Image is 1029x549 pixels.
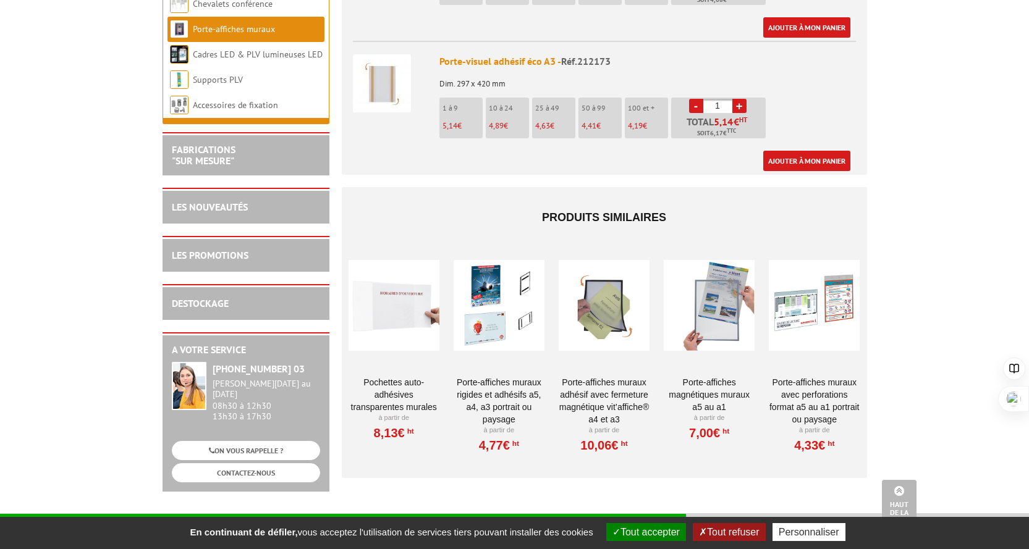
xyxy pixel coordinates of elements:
[349,413,439,423] p: À partir de
[170,96,188,114] img: Accessoires de fixation
[535,122,575,130] p: €
[697,128,736,138] span: Soit €
[510,439,519,448] sup: HT
[443,120,457,131] span: 5,14
[170,70,188,89] img: Supports PLV
[714,117,734,127] span: 5,14
[172,362,206,410] img: widget-service.jpg
[172,297,229,309] a: DESTOCKAGE
[582,120,596,131] span: 4,41
[628,120,643,131] span: 4,19
[882,480,917,530] a: Haut de la page
[213,379,320,421] div: 08h30 à 12h30 13h30 à 17h30
[349,376,439,413] a: Pochettes auto-adhésives transparentes murales
[664,413,755,423] p: À partir de
[732,99,747,113] a: +
[710,128,723,138] span: 6,17
[172,143,235,167] a: FABRICATIONS"Sur Mesure"
[580,442,627,449] a: 10,06€HT
[454,376,544,425] a: Porte-affiches muraux rigides et adhésifs A5, A4, A3 portrait ou paysage
[689,99,703,113] a: -
[693,523,765,541] button: Tout refuser
[172,249,248,261] a: LES PROMOTIONS
[769,425,860,435] p: À partir de
[582,122,622,130] p: €
[213,363,305,375] strong: [PHONE_NUMBER] 03
[606,523,686,541] button: Tout accepter
[443,122,483,130] p: €
[727,127,736,134] sup: TTC
[773,523,845,541] button: Personnaliser (fenêtre modale)
[172,463,320,482] a: CONTACTEZ-NOUS
[734,117,739,127] span: €
[763,17,850,38] a: Ajouter à mon panier
[439,54,856,69] div: Porte-visuel adhésif éco A3 -
[619,439,628,448] sup: HT
[689,429,729,437] a: 7,00€HT
[374,429,414,437] a: 8,13€HT
[489,122,529,130] p: €
[628,122,668,130] p: €
[213,379,320,400] div: [PERSON_NAME][DATE] au [DATE]
[172,345,320,356] h2: A votre service
[763,151,850,171] a: Ajouter à mon panier
[454,425,544,435] p: À partir de
[405,427,414,435] sup: HT
[628,104,668,112] p: 100 et +
[190,527,297,537] strong: En continuant de défiler,
[193,74,243,85] a: Supports PLV
[489,120,504,131] span: 4,89
[193,99,278,111] a: Accessoires de fixation
[535,104,575,112] p: 25 à 49
[561,55,611,67] span: Réf.212173
[193,49,323,60] a: Cadres LED & PLV lumineuses LED
[559,425,650,435] p: À partir de
[664,376,755,413] a: Porte-affiches magnétiques muraux A5 au A1
[489,104,529,112] p: 10 à 24
[769,376,860,425] a: Porte-affiches muraux avec perforations format A5 au A1 portrait ou paysage
[479,442,519,449] a: 4,77€HT
[674,117,766,138] p: Total
[739,115,747,124] sup: HT
[720,427,729,435] sup: HT
[170,20,188,38] img: Porte-affiches muraux
[542,211,666,224] span: Produits similaires
[443,104,483,112] p: 1 à 9
[825,439,834,448] sup: HT
[172,441,320,460] a: ON VOUS RAPPELLE ?
[353,54,411,112] img: Porte-visuel adhésif éco A3
[172,201,248,213] a: LES NOUVEAUTÉS
[582,104,622,112] p: 50 à 99
[170,45,188,64] img: Cadres LED & PLV lumineuses LED
[439,71,856,88] p: Dim. 297 x 420 mm
[794,442,834,449] a: 4,33€HT
[535,120,550,131] span: 4,63
[193,23,275,35] a: Porte-affiches muraux
[184,527,599,537] span: vous acceptez l'utilisation de services tiers pouvant installer des cookies
[559,376,650,425] a: Porte-affiches muraux adhésif avec fermeture magnétique VIT’AFFICHE® A4 et A3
